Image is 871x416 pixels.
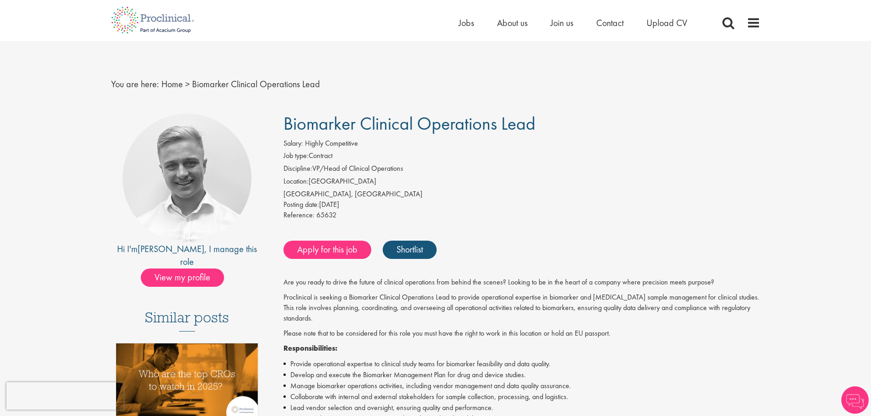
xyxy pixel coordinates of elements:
a: About us [497,17,528,29]
a: Contact [596,17,624,29]
span: View my profile [141,269,224,287]
p: Are you ready to drive the future of clinical operations from behind the scenes? Looking to be in... [283,277,760,288]
span: Highly Competitive [305,138,358,148]
li: Lead vendor selection and oversight, ensuring quality and performance. [283,402,760,413]
a: Upload CV [647,17,687,29]
label: Location: [283,176,309,187]
li: Collaborate with internal and external stakeholders for sample collection, processing, and logist... [283,391,760,402]
li: Manage biomarker operations activities, including vendor management and data quality assurance. [283,380,760,391]
img: imeage of recruiter Joshua Bye [123,114,251,242]
span: Biomarker Clinical Operations Lead [192,78,320,90]
p: Please note that to be considered for this role you must have the right to work in this location ... [283,328,760,339]
a: [PERSON_NAME] [138,243,204,255]
span: Posting date: [283,200,319,209]
a: Jobs [459,17,474,29]
span: Biomarker Clinical Operations Lead [283,112,535,135]
a: breadcrumb link [161,78,183,90]
label: Job type: [283,151,309,161]
a: Shortlist [383,241,437,259]
a: Join us [550,17,573,29]
label: Salary: [283,138,303,149]
li: VP/Head of Clinical Operations [283,163,760,176]
label: Discipline: [283,163,312,174]
p: Proclinical is seeking a Biomarker Clinical Operations Lead to provide operational expertise in b... [283,292,760,324]
li: Contract [283,151,760,163]
div: Hi I'm , I manage this role [111,242,263,269]
img: Chatbot [841,386,869,414]
iframe: reCAPTCHA [6,382,123,410]
a: View my profile [141,270,233,282]
div: [GEOGRAPHIC_DATA], [GEOGRAPHIC_DATA] [283,189,760,200]
a: Apply for this job [283,241,371,259]
strong: Responsibilities: [283,343,337,353]
li: Develop and execute the Biomarker Management Plan for drug and device studies. [283,369,760,380]
h3: Similar posts [145,310,229,332]
span: > [185,78,190,90]
li: [GEOGRAPHIC_DATA] [283,176,760,189]
div: [DATE] [283,200,760,210]
span: 65632 [316,210,337,220]
span: You are here: [111,78,159,90]
li: Provide operational expertise to clinical study teams for biomarker feasibility and data quality. [283,358,760,369]
label: Reference: [283,210,315,221]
